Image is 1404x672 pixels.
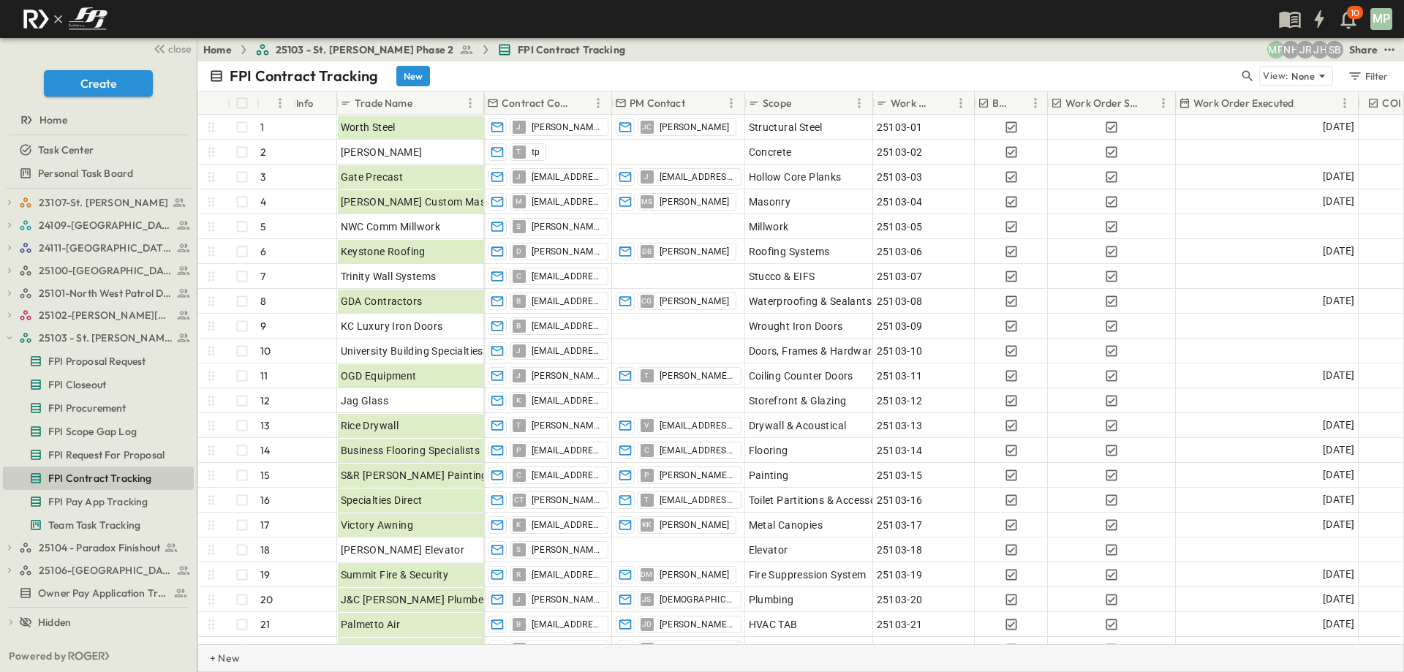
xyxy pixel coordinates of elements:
[891,96,933,110] p: Work Order #
[1323,292,1354,309] span: [DATE]
[1323,591,1354,608] span: [DATE]
[642,524,652,525] span: KK
[260,170,266,184] p: 3
[532,494,602,506] span: [PERSON_NAME]
[532,544,602,556] span: [PERSON_NAME][EMAIL_ADDRESS][PERSON_NAME][PERSON_NAME][DOMAIN_NAME]
[3,468,191,488] a: FPI Contract Tracking
[642,127,652,127] span: JC
[644,176,649,177] span: J
[1323,442,1354,458] span: [DATE]
[203,42,232,57] a: Home
[877,120,923,135] span: 25103-01
[749,294,872,309] span: Waterproofing & Sealants
[877,170,923,184] span: 25103-03
[641,301,652,301] span: CG
[877,642,923,657] span: 25103-22
[532,469,602,481] span: [EMAIL_ADDRESS][DOMAIN_NAME]
[18,4,113,34] img: c8d7d1ed905e502e8f77bf7063faec64e13b34fdb1f2bdd94b0e311fc34f8000.png
[296,83,314,124] div: Info
[749,642,777,657] span: HVAC
[355,96,412,110] p: Trade Name
[1347,68,1389,84] div: Filter
[230,66,379,86] p: FPI Contract Tracking
[516,574,521,575] span: R
[877,369,923,383] span: 25103-11
[260,468,270,483] p: 15
[660,445,735,456] span: [EMAIL_ADDRESS][DOMAIN_NAME]
[341,369,417,383] span: OGD Equipment
[749,120,823,135] span: Structural Steel
[532,395,602,407] span: [EMAIL_ADDRESS][DOMAIN_NAME]
[1323,243,1354,260] span: [DATE]
[3,303,194,327] div: 25102-Christ The Redeemer Anglican Churchtest
[516,524,521,525] span: K
[749,195,791,209] span: Masonry
[39,286,173,301] span: 25101-North West Patrol Division
[48,354,146,369] span: FPI Proposal Request
[396,66,430,86] button: New
[877,294,923,309] span: 25103-08
[877,493,923,507] span: 25103-16
[1342,66,1392,86] button: Filter
[660,469,735,481] span: [PERSON_NAME][EMAIL_ADDRESS][DOMAIN_NAME]
[19,560,191,581] a: 25106-St. Andrews Parking Lot
[749,617,798,632] span: HVAC TAB
[749,244,830,259] span: Roofing Systems
[1282,41,1299,58] div: Nila Hutcheson (nhutcheson@fpibuilders.com)
[532,643,602,655] span: [EMAIL_ADDRESS][DOMAIN_NAME]
[516,475,521,475] span: C
[203,42,634,57] nav: breadcrumbs
[341,319,443,333] span: KC Luxury Iron Doors
[514,499,524,500] span: CT
[48,448,165,462] span: FPI Request For Proposal
[38,143,94,157] span: Task Center
[48,518,140,532] span: Team Task Tracking
[39,540,160,555] span: 25104 - Paradox Finishout
[3,282,194,305] div: 25101-North West Patrol Divisiontest
[532,146,540,158] span: tp
[257,91,293,115] div: #
[644,375,649,376] span: T
[532,594,602,605] span: [PERSON_NAME][EMAIL_ADDRESS][PERSON_NAME][DOMAIN_NAME]
[877,443,923,458] span: 25103-14
[877,145,923,159] span: 25103-02
[877,418,923,433] span: 25103-13
[39,263,173,278] span: 25100-Vanguard Prep School
[516,325,521,326] span: B
[260,120,264,135] p: 1
[38,586,167,600] span: Owner Pay Application Tracking
[660,420,735,431] span: [EMAIL_ADDRESS][DOMAIN_NAME]
[749,518,823,532] span: Metal Canopies
[341,244,426,259] span: Keystone Roofing
[516,127,521,127] span: J
[341,418,399,433] span: Rice Drywall
[3,583,191,603] a: Owner Pay Application Tracking
[1027,94,1044,112] button: Menu
[660,569,730,581] span: [PERSON_NAME]
[660,171,735,183] span: [EMAIL_ADDRESS][DOMAIN_NAME]
[1065,96,1140,110] p: Work Order Sent
[1263,68,1288,84] p: View:
[260,543,270,557] p: 18
[276,42,454,57] span: 25103 - St. [PERSON_NAME] Phase 2
[1323,641,1354,657] span: [DATE]
[516,226,521,227] span: S
[19,283,191,303] a: 25101-North West Patrol Division
[3,559,194,582] div: 25106-St. Andrews Parking Lottest
[3,162,194,185] div: Personal Task Boardtest
[589,94,607,112] button: Menu
[48,494,148,509] span: FPI Pay App Tracking
[497,42,625,57] a: FPI Contract Tracking
[532,221,602,233] span: [PERSON_NAME][EMAIL_ADDRESS][DOMAIN_NAME]
[641,574,653,575] span: DM
[3,351,191,371] a: FPI Proposal Request
[532,445,602,456] span: [EMAIL_ADDRESS][DOMAIN_NAME]
[644,499,649,500] span: T
[260,145,266,159] p: 2
[3,163,191,184] a: Personal Task Board
[660,519,730,531] span: [PERSON_NAME]
[516,350,521,351] span: J
[3,374,191,395] a: FPI Closeout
